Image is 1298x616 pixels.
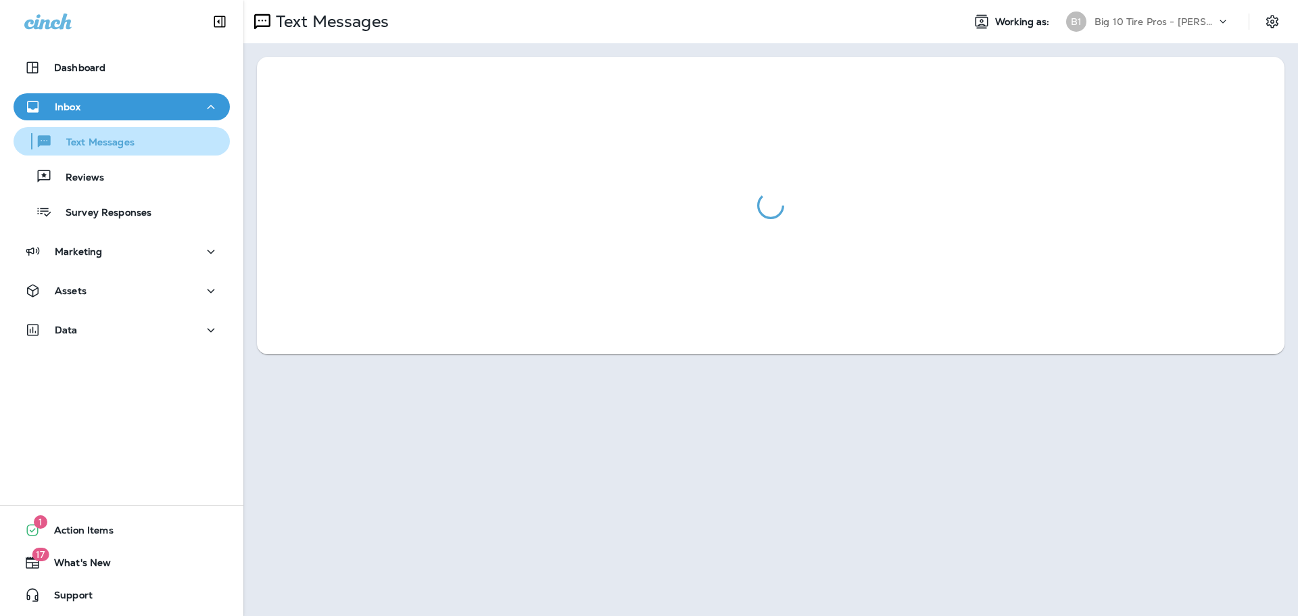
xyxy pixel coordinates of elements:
button: Reviews [14,162,230,191]
button: 17What's New [14,549,230,576]
p: Text Messages [270,11,389,32]
p: Marketing [55,246,102,257]
button: Collapse Sidebar [201,8,239,35]
button: Support [14,582,230,609]
p: Inbox [55,101,80,112]
button: 1Action Items [14,517,230,544]
p: Dashboard [54,62,105,73]
button: Inbox [14,93,230,120]
p: Data [55,325,78,335]
span: Action Items [41,525,114,541]
span: Support [41,590,93,606]
button: Assets [14,277,230,304]
button: Marketing [14,238,230,265]
p: Big 10 Tire Pros - [PERSON_NAME] [1095,16,1216,27]
p: Assets [55,285,87,296]
button: Data [14,316,230,343]
p: Reviews [52,172,104,185]
button: Settings [1260,9,1284,34]
span: What's New [41,557,111,573]
div: B1 [1066,11,1086,32]
p: Text Messages [53,137,135,149]
button: Text Messages [14,127,230,156]
button: Survey Responses [14,197,230,226]
span: 1 [34,515,47,529]
p: Survey Responses [52,207,151,220]
span: 17 [32,548,49,561]
button: Dashboard [14,54,230,81]
span: Working as: [995,16,1053,28]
